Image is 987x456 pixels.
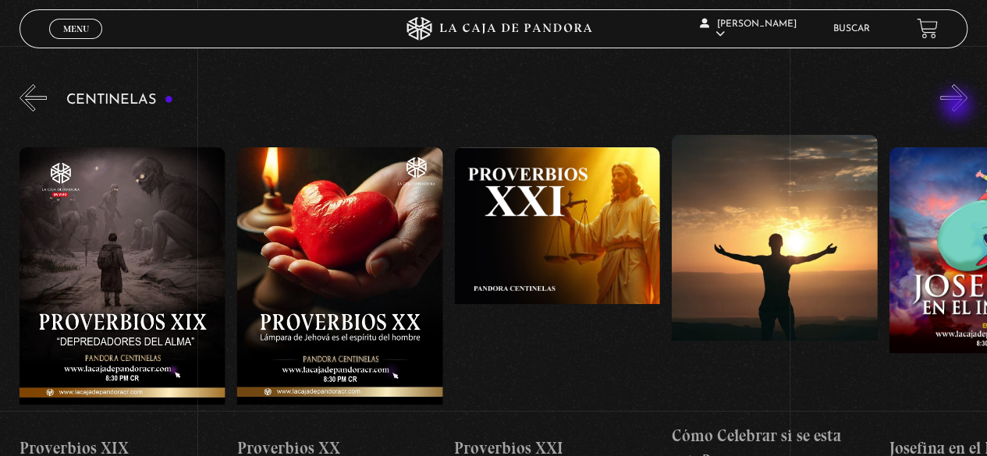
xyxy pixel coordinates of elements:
span: [PERSON_NAME] [700,19,797,39]
span: Cerrar [58,37,94,48]
span: Menu [63,24,89,34]
h3: Centinelas [66,93,173,108]
a: View your shopping cart [917,18,938,39]
button: Previous [20,84,47,111]
a: Buscar [833,24,870,34]
button: Next [940,84,967,111]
